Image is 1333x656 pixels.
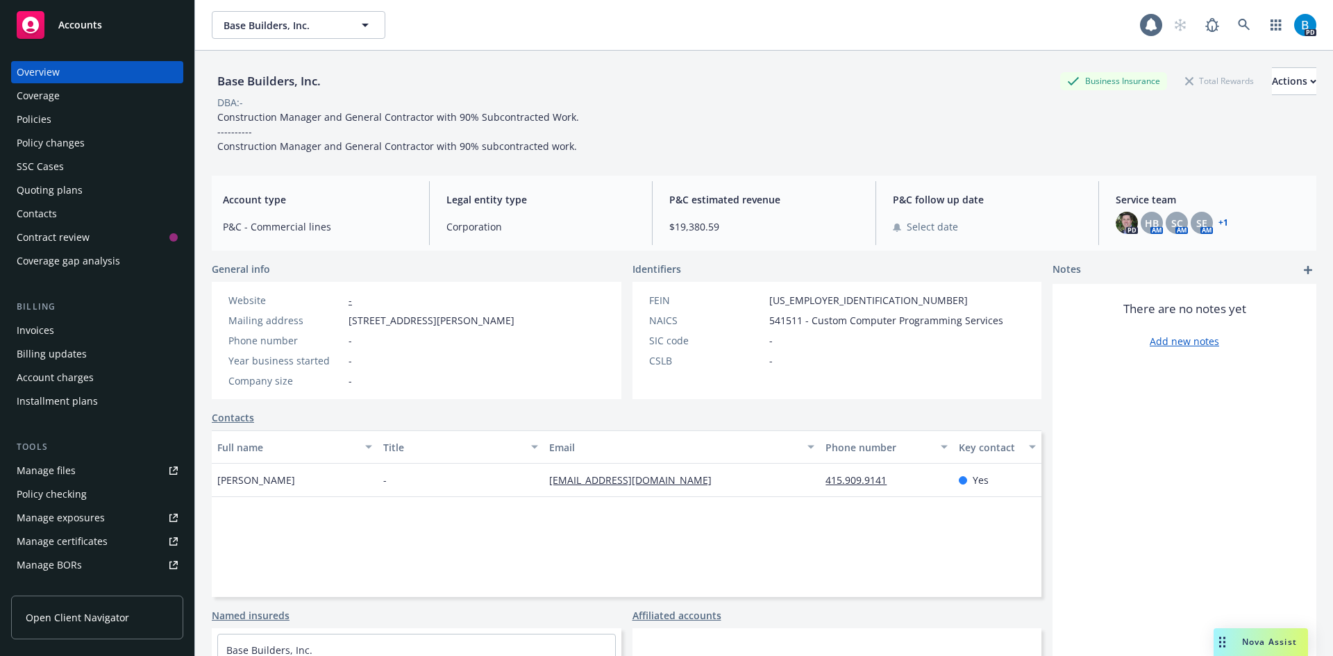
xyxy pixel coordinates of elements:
span: Corporation [446,219,636,234]
div: Year business started [228,353,343,368]
span: Select date [907,219,958,234]
a: Invoices [11,319,183,342]
div: Coverage [17,85,60,107]
span: There are no notes yet [1123,301,1246,317]
div: Key contact [959,440,1021,455]
div: Title [383,440,523,455]
div: Billing updates [17,343,87,365]
div: FEIN [649,293,764,308]
span: SE [1196,216,1207,230]
a: Start snowing [1166,11,1194,39]
div: Summary of insurance [17,578,122,600]
div: Actions [1272,68,1316,94]
div: SIC code [649,333,764,348]
a: Coverage gap analysis [11,250,183,272]
button: Key contact [953,430,1041,464]
span: Accounts [58,19,102,31]
div: Coverage gap analysis [17,250,120,272]
span: General info [212,262,270,276]
div: Phone number [228,333,343,348]
span: P&C estimated revenue [669,192,859,207]
a: Add new notes [1150,334,1219,348]
a: +1 [1218,219,1228,227]
button: Actions [1272,67,1316,95]
span: - [349,333,352,348]
span: [US_EMPLOYER_IDENTIFICATION_NUMBER] [769,293,968,308]
a: Manage files [11,460,183,482]
div: SSC Cases [17,155,64,178]
span: HB [1145,216,1159,230]
span: Identifiers [632,262,681,276]
button: Title [378,430,544,464]
span: Base Builders, Inc. [224,18,344,33]
div: Policy changes [17,132,85,154]
span: Service team [1116,192,1305,207]
span: Construction Manager and General Contractor with 90% Subcontracted Work. ---------- Construction ... [217,110,579,153]
div: Company size [228,373,343,388]
div: Website [228,293,343,308]
span: - [769,353,773,368]
button: Phone number [820,430,953,464]
a: Manage exposures [11,507,183,529]
div: Contract review [17,226,90,249]
a: Contacts [212,410,254,425]
span: [STREET_ADDRESS][PERSON_NAME] [349,313,514,328]
a: Contacts [11,203,183,225]
a: Report a Bug [1198,11,1226,39]
img: photo [1294,14,1316,36]
a: Coverage [11,85,183,107]
span: P&C - Commercial lines [223,219,412,234]
a: Policy checking [11,483,183,505]
button: Base Builders, Inc. [212,11,385,39]
span: 541511 - Custom Computer Programming Services [769,313,1003,328]
div: Billing [11,300,183,314]
span: SC [1171,216,1183,230]
a: Overview [11,61,183,83]
div: Installment plans [17,390,98,412]
a: Switch app [1262,11,1290,39]
a: [EMAIL_ADDRESS][DOMAIN_NAME] [549,473,723,487]
div: Account charges [17,367,94,389]
span: Legal entity type [446,192,636,207]
div: Overview [17,61,60,83]
div: Phone number [825,440,932,455]
button: Full name [212,430,378,464]
div: Base Builders, Inc. [212,72,326,90]
a: Account charges [11,367,183,389]
span: Notes [1053,262,1081,278]
a: Quoting plans [11,179,183,201]
span: Account type [223,192,412,207]
a: - [349,294,352,307]
div: Invoices [17,319,54,342]
a: Policies [11,108,183,131]
div: Policies [17,108,51,131]
span: P&C follow up date [893,192,1082,207]
div: DBA: - [217,95,243,110]
div: Drag to move [1214,628,1231,656]
div: Policy checking [17,483,87,505]
a: Named insureds [212,608,290,623]
div: CSLB [649,353,764,368]
a: Installment plans [11,390,183,412]
span: $19,380.59 [669,219,859,234]
div: Tools [11,440,183,454]
a: SSC Cases [11,155,183,178]
div: Quoting plans [17,179,83,201]
span: - [383,473,387,487]
button: Email [544,430,820,464]
div: Manage files [17,460,76,482]
a: Contract review [11,226,183,249]
div: Contacts [17,203,57,225]
div: Mailing address [228,313,343,328]
a: 415.909.9141 [825,473,898,487]
div: NAICS [649,313,764,328]
a: Accounts [11,6,183,44]
span: Yes [973,473,989,487]
div: Manage exposures [17,507,105,529]
div: Email [549,440,799,455]
div: Total Rewards [1178,72,1261,90]
span: Nova Assist [1242,636,1297,648]
span: - [349,373,352,388]
span: - [349,353,352,368]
